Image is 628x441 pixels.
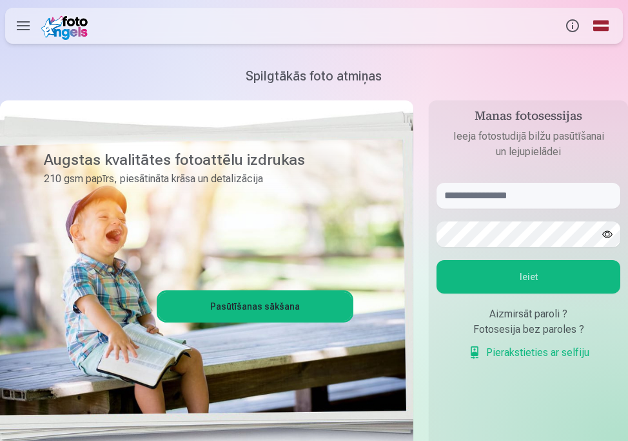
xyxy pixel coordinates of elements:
a: Global [587,8,615,44]
p: Ieeja fotostudijā bilžu pasūtīšanai un lejupielādei [437,129,620,160]
button: Info [558,8,587,44]
h3: Augstas kvalitātes fotoattēlu izdrukas [44,149,344,170]
button: Ieiet [437,260,620,294]
div: Aizmirsāt paroli ? [437,306,620,322]
a: Pasūtīšanas sākšana [159,292,351,321]
img: /fa1 [41,12,92,40]
a: Pierakstieties ar selfiju [468,345,589,361]
div: Fotosesija bez paroles ? [437,322,620,337]
h4: Manas fotosessijas [437,108,620,129]
p: 210 gsm papīrs, piesātināta krāsa un detalizācija [44,170,344,188]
